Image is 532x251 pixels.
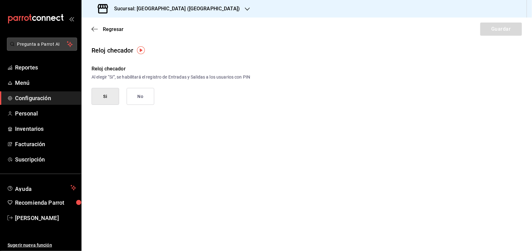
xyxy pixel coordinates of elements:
[92,88,119,105] button: Si
[92,74,522,80] div: Al elegir “Si”, se habilitará el registro de Entradas y Salidas a los usuarios con PIN
[15,63,76,72] span: Reportes
[7,38,77,51] button: Pregunta a Parrot AI
[92,65,522,73] div: Reloj checador
[109,5,240,13] h3: Sucursal: [GEOGRAPHIC_DATA] ([GEOGRAPHIC_DATA])
[15,140,76,148] span: Facturación
[15,155,76,164] span: Suscripción
[69,16,74,21] button: open_drawer_menu
[92,46,133,55] div: Reloj checador
[92,26,124,32] button: Regresar
[127,88,154,105] button: No
[15,94,76,102] span: Configuración
[15,125,76,133] span: Inventarios
[17,41,67,48] span: Pregunta a Parrot AI
[15,198,76,207] span: Recomienda Parrot
[15,214,76,222] span: [PERSON_NAME]
[4,45,77,52] a: Pregunta a Parrot AI
[8,242,76,248] span: Sugerir nueva función
[15,79,76,87] span: Menú
[103,26,124,32] span: Regresar
[137,46,145,54] img: Tooltip marker
[15,109,76,118] span: Personal
[15,184,68,192] span: Ayuda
